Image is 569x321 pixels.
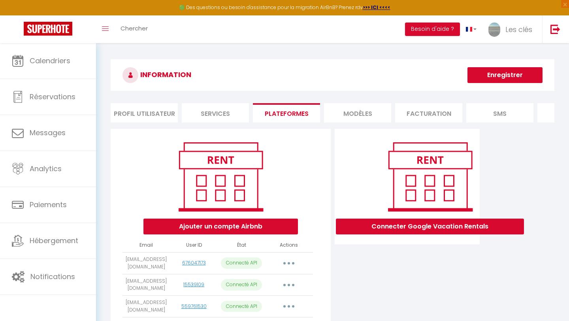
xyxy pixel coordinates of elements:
[466,103,533,123] li: SMS
[30,272,75,281] span: Notifications
[30,56,70,66] span: Calendriers
[170,238,217,252] th: User ID
[122,296,170,317] td: [EMAIL_ADDRESS][DOMAIN_NAME]
[380,139,480,215] img: rent.png
[24,22,72,36] img: Super Booking
[182,103,249,123] li: Services
[505,25,532,34] span: Les clés
[122,238,170,252] th: Email
[30,164,62,174] span: Analytics
[30,92,75,102] span: Réservations
[336,219,524,234] button: Connecter Google Vacation Rentals
[482,15,542,43] a: ... Les clés
[405,23,460,36] button: Besoin d'aide ?
[221,257,262,269] p: Connecté API
[324,103,391,123] li: MODÈLES
[30,128,66,138] span: Messages
[182,259,206,266] a: 676047173
[265,238,313,252] th: Actions
[221,279,262,291] p: Connecté API
[183,281,204,288] a: 15539109
[395,103,462,123] li: Facturation
[30,200,67,210] span: Paiements
[111,103,178,123] li: Profil Utilisateur
[30,236,78,245] span: Hébergement
[121,24,148,32] span: Chercher
[218,238,265,252] th: État
[143,219,298,234] button: Ajouter un compte Airbnb
[253,103,320,123] li: Plateformes
[363,4,390,11] a: >>> ICI <<<<
[115,15,154,43] a: Chercher
[467,67,543,83] button: Enregistrer
[550,24,560,34] img: logout
[488,23,500,37] img: ...
[111,59,554,91] h3: INFORMATION
[221,301,262,312] p: Connecté API
[122,274,170,296] td: [EMAIL_ADDRESS][DOMAIN_NAME]
[181,303,207,310] a: 559761530
[170,139,271,215] img: rent.png
[122,252,170,274] td: [EMAIL_ADDRESS][DOMAIN_NAME]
